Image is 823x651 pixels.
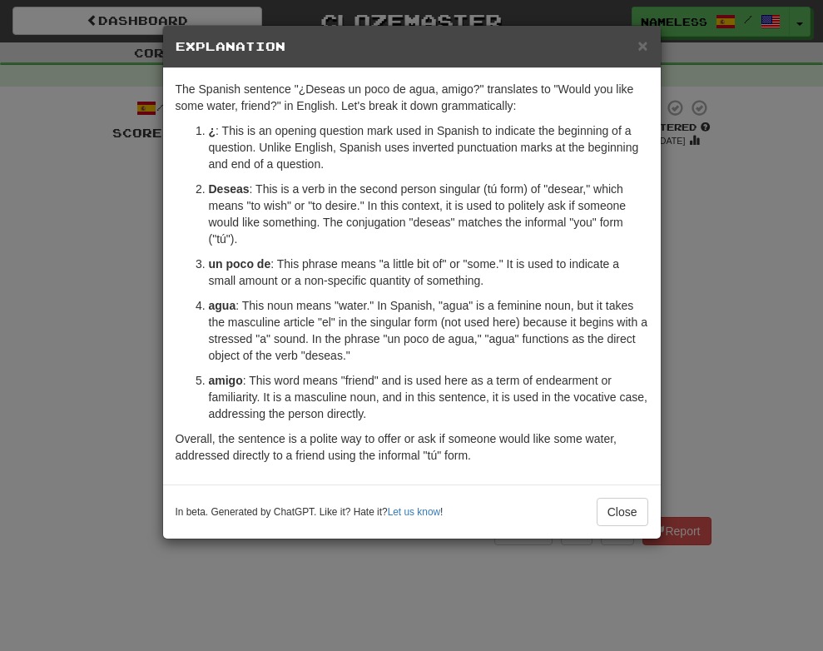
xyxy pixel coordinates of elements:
[209,372,648,422] p: : This word means "friend" and is used here as a term of endearment or familiarity. It is a mascu...
[637,36,647,55] span: ×
[209,299,236,312] strong: agua
[209,297,648,364] p: : This noun means "water." In Spanish, "agua" is a feminine noun, but it takes the masculine arti...
[388,506,440,518] a: Let us know
[209,182,250,196] strong: Deseas
[209,122,648,172] p: : This is an opening question mark used in Spanish to indicate the beginning of a question. Unlik...
[209,181,648,247] p: : This is a verb in the second person singular (tú form) of "desear," which means "to wish" or "t...
[209,257,271,271] strong: un poco de
[176,430,648,464] p: Overall, the sentence is a polite way to offer or ask if someone would like some water, addressed...
[597,498,648,526] button: Close
[176,81,648,114] p: The Spanish sentence "¿Deseas un poco de agua, amigo?" translates to "Would you like some water, ...
[209,374,243,387] strong: amigo
[209,124,216,137] strong: ¿
[176,505,444,519] small: In beta. Generated by ChatGPT. Like it? Hate it? !
[176,38,648,55] h5: Explanation
[637,37,647,54] button: Close
[209,256,648,289] p: : This phrase means "a little bit of" or "some." It is used to indicate a small amount or a non-s...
